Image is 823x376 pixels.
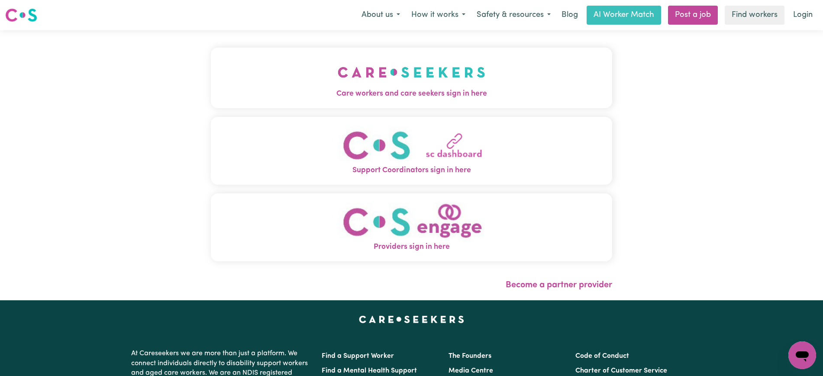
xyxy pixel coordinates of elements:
a: Find a Support Worker [322,353,394,360]
a: Charter of Customer Service [575,367,667,374]
span: Care workers and care seekers sign in here [211,88,612,100]
a: Post a job [668,6,718,25]
a: Careseekers logo [5,5,37,25]
a: Blog [556,6,583,25]
a: Code of Conduct [575,353,629,360]
a: AI Worker Match [587,6,661,25]
span: Providers sign in here [211,241,612,253]
button: Providers sign in here [211,193,612,261]
button: How it works [406,6,471,24]
a: Careseekers home page [359,316,464,323]
a: Become a partner provider [506,281,612,289]
iframe: Button to launch messaging window [788,341,816,369]
button: About us [356,6,406,24]
a: Find workers [725,6,784,25]
button: Support Coordinators sign in here [211,117,612,185]
button: Care workers and care seekers sign in here [211,48,612,108]
a: Login [788,6,818,25]
img: Careseekers logo [5,7,37,23]
a: Media Centre [449,367,493,374]
a: The Founders [449,353,491,360]
button: Safety & resources [471,6,556,24]
span: Support Coordinators sign in here [211,165,612,176]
